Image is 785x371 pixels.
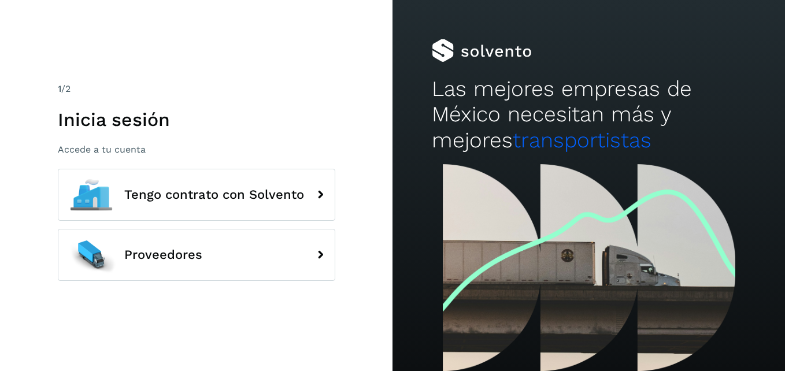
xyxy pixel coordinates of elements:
[513,128,651,153] span: transportistas
[58,229,335,281] button: Proveedores
[58,169,335,221] button: Tengo contrato con Solvento
[58,144,335,155] p: Accede a tu cuenta
[124,188,304,202] span: Tengo contrato con Solvento
[58,82,335,96] div: /2
[432,76,746,153] h2: Las mejores empresas de México necesitan más y mejores
[58,83,61,94] span: 1
[124,248,202,262] span: Proveedores
[58,109,335,131] h1: Inicia sesión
